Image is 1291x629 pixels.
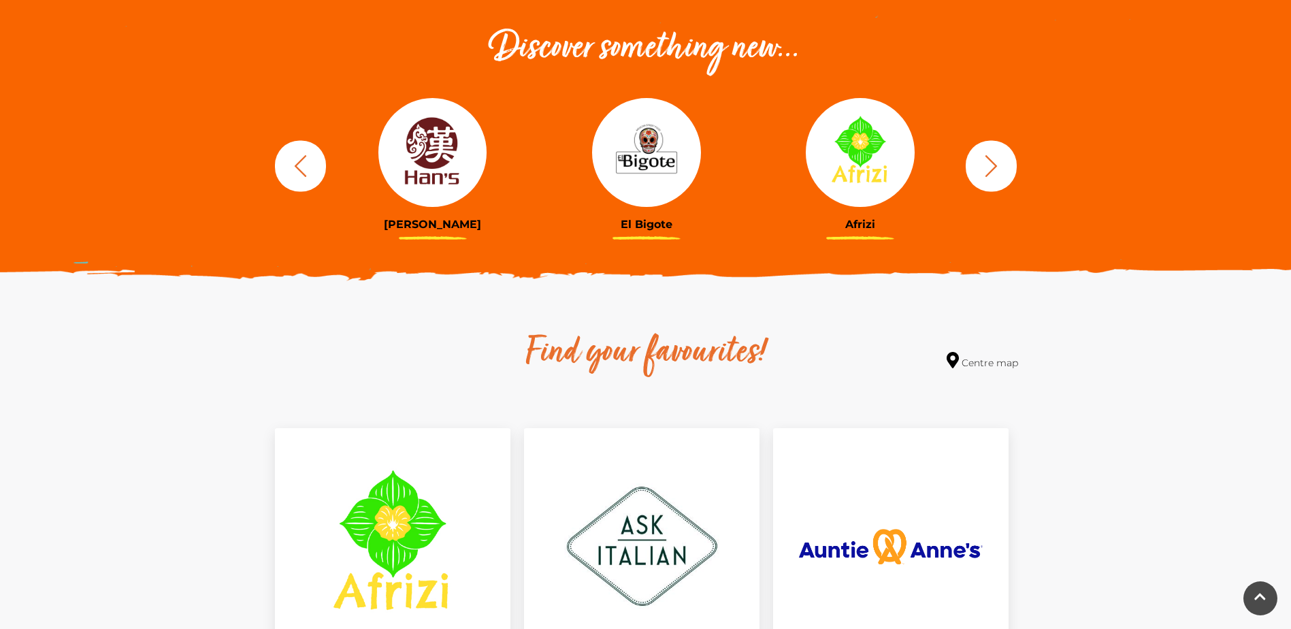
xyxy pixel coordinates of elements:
[268,27,1024,71] h2: Discover something new...
[550,218,743,231] h3: El Bigote
[947,352,1018,370] a: Centre map
[336,98,529,231] a: [PERSON_NAME]
[550,98,743,231] a: El Bigote
[764,98,957,231] a: Afrizi
[336,218,529,231] h3: [PERSON_NAME]
[764,218,957,231] h3: Afrizi
[397,332,894,375] h2: Find your favourites!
